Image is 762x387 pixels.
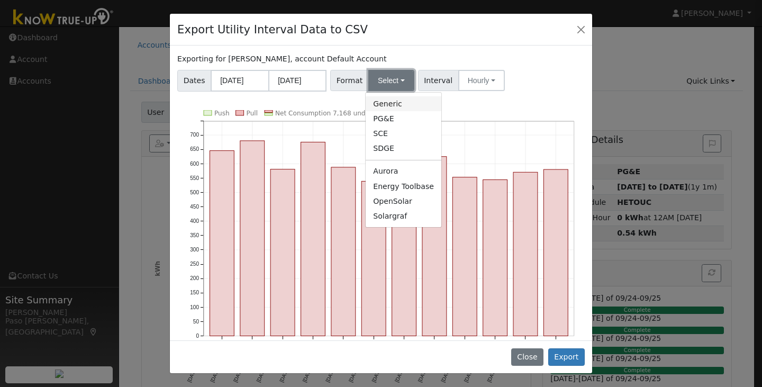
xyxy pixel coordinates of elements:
[190,160,199,166] text: 600
[483,179,507,336] rect: onclick=""
[190,146,199,152] text: 650
[366,111,441,126] a: PG&E
[422,156,447,336] rect: onclick=""
[275,110,385,117] text: Net Consumption 7,168 undefined
[548,348,585,366] button: Export
[210,150,234,336] rect: onclick=""
[368,70,414,91] button: Select
[247,110,258,117] text: Pull
[574,22,588,37] button: Close
[544,169,568,336] rect: onclick=""
[190,218,199,224] text: 400
[177,21,368,38] h4: Export Utility Interval Data to CSV
[190,275,199,281] text: 200
[190,175,199,181] text: 550
[392,168,416,336] rect: onclick=""
[190,204,199,210] text: 450
[196,333,199,339] text: 0
[270,169,295,336] rect: onclick=""
[366,194,441,209] a: OpenSolar
[366,179,441,194] a: Energy Toolbase
[190,290,199,295] text: 150
[190,132,199,138] text: 700
[366,96,441,111] a: Generic
[177,53,386,65] label: Exporting for [PERSON_NAME], account Default Account
[366,164,441,179] a: Aurora
[458,70,505,91] button: Hourly
[190,304,199,310] text: 100
[190,247,199,253] text: 300
[452,177,477,336] rect: onclick=""
[331,167,356,336] rect: onclick=""
[190,232,199,238] text: 350
[177,70,211,92] span: Dates
[366,127,441,141] a: SCE
[214,110,230,117] text: Push
[418,70,459,91] span: Interval
[240,141,265,336] rect: onclick=""
[511,348,543,366] button: Close
[193,318,199,324] text: 50
[190,190,199,195] text: 500
[190,261,199,267] text: 250
[366,141,441,156] a: SDGE
[361,181,386,336] rect: onclick=""
[513,172,538,336] rect: onclick=""
[330,70,369,91] span: Format
[301,142,325,336] rect: onclick=""
[366,209,441,223] a: Solargraf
